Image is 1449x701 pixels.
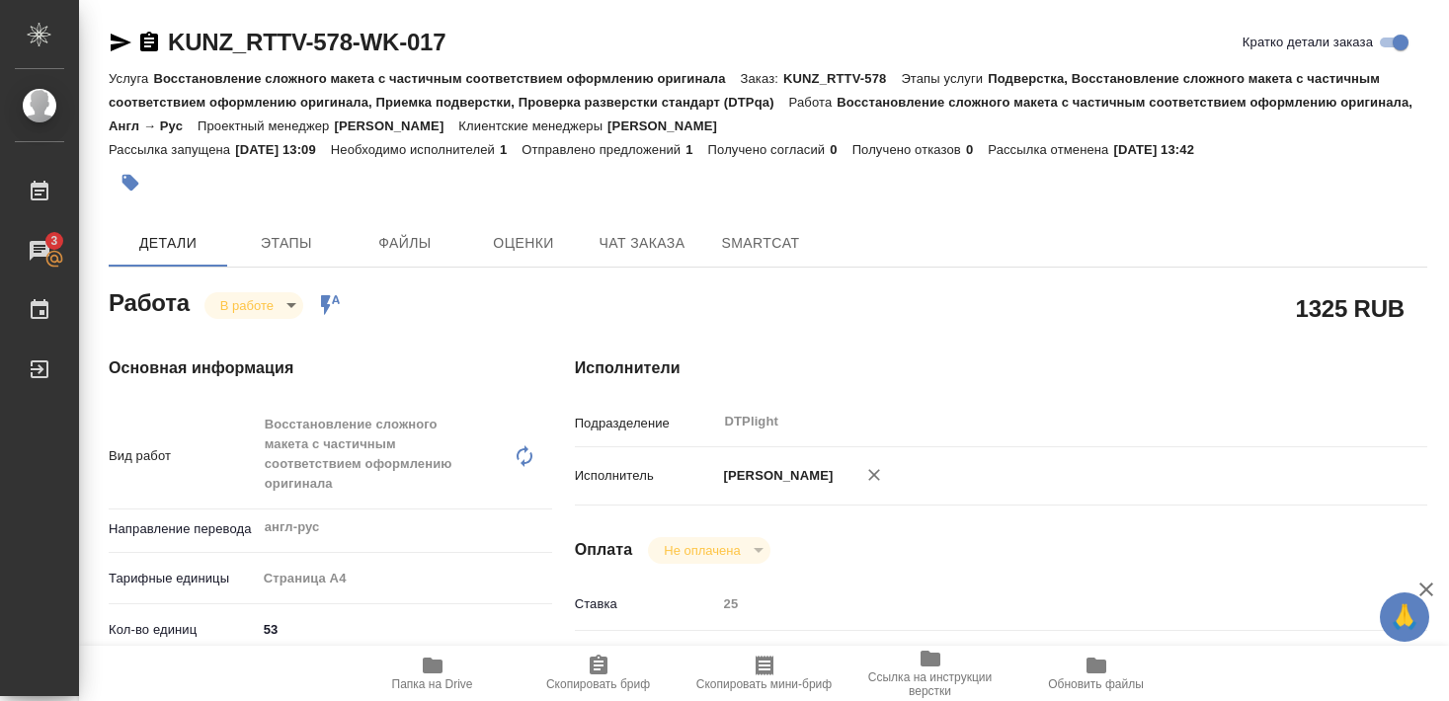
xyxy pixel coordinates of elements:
span: Скопировать мини-бриф [696,677,832,691]
button: В работе [214,297,280,314]
p: Подразделение [575,414,717,433]
a: KUNZ_RTTV-578-WK-017 [168,29,445,55]
p: 0 [966,142,988,157]
span: Файлы [358,231,452,256]
p: [DATE] 13:42 [1113,142,1209,157]
input: Пустое поле [717,589,1356,618]
span: Чат заказа [595,231,689,256]
p: [PERSON_NAME] [607,118,732,133]
span: SmartCat [713,231,808,256]
h4: Исполнители [575,356,1427,380]
p: 0 [830,142,851,157]
button: Добавить тэг [109,161,152,204]
span: Кратко детали заказа [1243,33,1373,52]
p: Проектный менеджер [198,118,334,133]
button: 🙏 [1380,592,1429,642]
button: Скопировать мини-бриф [682,646,847,701]
span: Оценки [476,231,571,256]
span: 🙏 [1388,596,1421,638]
button: Удалить исполнителя [852,453,896,497]
p: Тарифные единицы [109,569,257,588]
p: Рассылка запущена [109,142,235,157]
p: [PERSON_NAME] [717,466,834,486]
div: В работе [204,292,303,319]
div: RUB [717,639,1356,672]
span: Ссылка на инструкции верстки [859,670,1002,698]
h2: 1325 RUB [1296,291,1405,325]
p: Получено согласий [708,142,831,157]
span: Скопировать бриф [546,677,650,691]
h4: Оплата [575,538,633,562]
h2: Работа [109,283,190,319]
button: Скопировать ссылку для ЯМессенджера [109,31,132,54]
p: Получено отказов [852,142,966,157]
span: Папка на Drive [392,677,473,691]
p: Рассылка отменена [988,142,1113,157]
div: Страница А4 [257,562,553,595]
p: [DATE] 13:09 [235,142,331,157]
p: Услуга [109,71,153,86]
p: 1 [500,142,522,157]
span: Этапы [239,231,334,256]
p: [PERSON_NAME] [334,118,458,133]
button: Скопировать ссылку [137,31,161,54]
a: 3 [5,226,74,275]
p: Необходимо исполнителей [331,142,500,157]
span: 3 [39,231,69,251]
button: Скопировать бриф [516,646,682,701]
input: ✎ Введи что-нибудь [257,615,553,644]
p: Кол-во единиц [109,620,257,640]
p: 1 [685,142,707,157]
p: Заказ: [741,71,783,86]
button: Обновить файлы [1013,646,1179,701]
h4: Основная информация [109,356,496,380]
p: Клиентские менеджеры [458,118,607,133]
p: Направление перевода [109,519,257,539]
p: Отправлено предложений [522,142,685,157]
p: Этапы услуги [901,71,988,86]
p: Ставка [575,594,717,614]
p: KUNZ_RTTV-578 [783,71,901,86]
span: Обновить файлы [1048,677,1144,691]
p: Вид работ [109,446,257,466]
div: В работе [648,537,769,564]
span: Детали [121,231,215,256]
p: Работа [789,95,838,110]
button: Не оплачена [658,542,746,559]
button: Папка на Drive [350,646,516,701]
p: Восстановление сложного макета с частичным соответствием оформлению оригинала [153,71,740,86]
p: Исполнитель [575,466,717,486]
button: Ссылка на инструкции верстки [847,646,1013,701]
